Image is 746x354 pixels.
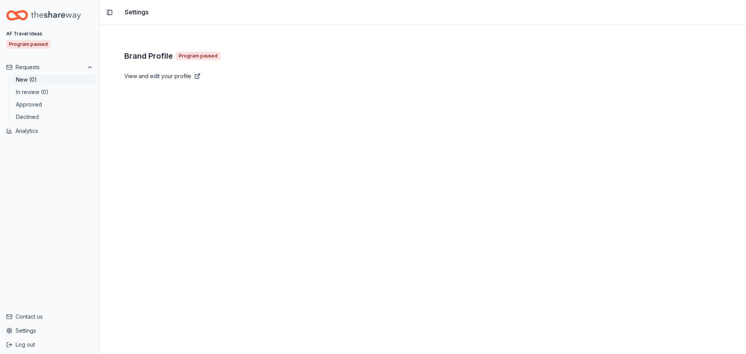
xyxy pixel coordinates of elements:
nav: breadcrumb [125,7,148,17]
button: Log out [3,338,96,351]
button: Contact us [3,310,96,323]
span: Settings [125,7,148,17]
button: Settings [3,324,96,337]
a: View and edit your profile [124,71,721,81]
button: New (0) [13,74,96,85]
div: Program paused [176,52,220,60]
div: AF Travel Ideas [6,31,42,37]
div: Program paused [6,40,51,49]
button: Requests [3,61,96,73]
button: Declined [13,112,96,122]
button: Approved [13,99,96,110]
button: Analytics [3,125,96,137]
a: Home [6,6,93,24]
span: Brand Profile [124,50,173,62]
a: Contact us [6,312,93,321]
button: In review (0) [13,87,96,98]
